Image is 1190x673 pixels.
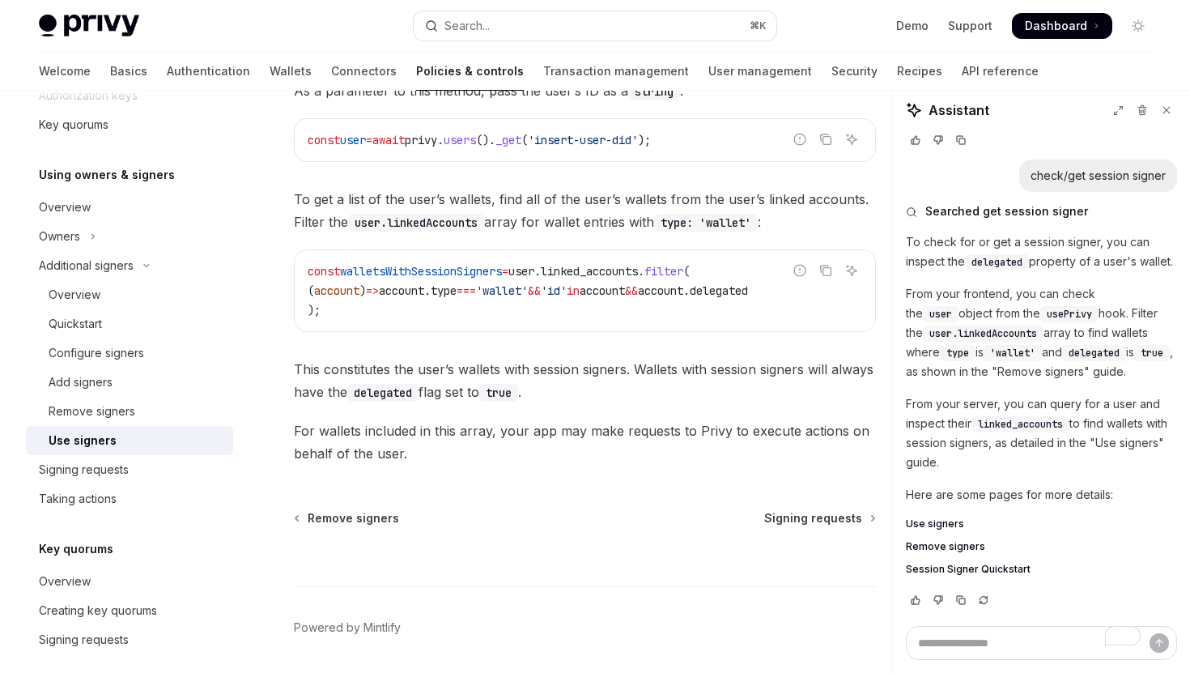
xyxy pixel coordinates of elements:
[978,418,1063,431] span: linked_accounts
[951,592,971,608] button: Copy chat response
[815,129,836,150] button: Copy the contents from the code block
[314,283,359,298] span: account
[294,358,876,403] span: This constitutes the user’s wallets with session signers. Wallets with session signers will alway...
[39,256,134,275] div: Additional signers
[625,283,638,298] span: &&
[26,625,233,654] a: Signing requests
[929,132,948,148] button: Vote that response was not good
[906,132,925,148] button: Vote that response was good
[26,368,233,397] a: Add signers
[906,485,1177,505] p: Here are some pages for more details:
[929,592,948,608] button: Vote that response was not good
[841,260,862,281] button: Ask AI
[897,52,942,91] a: Recipes
[502,264,508,279] span: =
[1031,168,1166,184] div: check/get session signer
[26,596,233,625] a: Creating key quorums
[479,384,518,402] code: true
[951,132,971,148] button: Copy chat response
[414,11,776,40] button: Open search
[444,133,476,147] span: users
[476,133,495,147] span: ().
[26,251,233,280] button: Toggle Additional signers section
[946,347,969,360] span: type
[543,52,689,91] a: Transaction management
[437,133,444,147] span: .
[638,283,683,298] span: account
[690,283,748,298] span: delegated
[308,303,321,317] span: );
[521,133,528,147] span: (
[331,52,397,91] a: Connectors
[1069,347,1120,360] span: delegated
[39,489,117,509] div: Taking actions
[26,222,233,251] button: Toggle Owners section
[683,264,690,279] span: (
[26,309,233,339] a: Quickstart
[39,227,80,246] div: Owners
[750,19,767,32] span: ⌘ K
[294,620,401,636] a: Powered by Mintlify
[359,283,366,298] span: )
[39,460,129,479] div: Signing requests
[110,52,147,91] a: Basics
[929,100,989,120] span: Assistant
[654,214,758,232] code: type: 'wallet'
[580,283,625,298] span: account
[789,129,810,150] button: Report incorrect code
[906,563,1031,576] span: Session Signer Quickstart
[424,283,431,298] span: .
[26,484,233,513] a: Taking actions
[457,283,476,298] span: ===
[416,52,524,91] a: Policies & controls
[638,264,644,279] span: .
[1141,347,1163,360] span: true
[379,283,424,298] span: account
[366,283,379,298] span: =>
[340,133,366,147] span: user
[431,283,457,298] span: type
[476,283,528,298] span: 'wallet'
[26,567,233,596] a: Overview
[26,110,233,139] a: Key quorums
[831,52,878,91] a: Security
[26,397,233,426] a: Remove signers
[962,52,1039,91] a: API reference
[167,52,250,91] a: Authentication
[270,52,312,91] a: Wallets
[708,52,812,91] a: User management
[683,283,690,298] span: .
[26,455,233,484] a: Signing requests
[26,193,233,222] a: Overview
[528,133,638,147] span: 'insert-user-did'
[49,285,100,305] div: Overview
[638,133,651,147] span: );
[534,264,541,279] span: .
[495,133,521,147] span: _get
[906,540,1177,553] a: Remove signers
[948,18,992,34] a: Support
[294,420,876,465] span: For wallets included in this array, your app may make requests to Privy to execute actions on beh...
[49,402,135,421] div: Remove signers
[528,283,541,298] span: &&
[39,630,129,650] div: Signing requests
[366,133,372,147] span: =
[925,203,1088,219] span: Searched get session signer
[971,256,1022,269] span: delegated
[628,83,680,100] code: string
[26,280,233,309] a: Overview
[508,264,534,279] span: user
[1047,308,1092,321] span: usePrivy
[906,540,985,553] span: Remove signers
[49,314,102,334] div: Quickstart
[929,327,1037,340] span: user.linkedAccounts
[39,115,108,134] div: Key quorums
[295,510,399,526] a: Remove signers
[906,518,964,530] span: Use signers
[340,264,502,279] span: walletsWithSessionSigners
[49,343,144,363] div: Configure signers
[789,260,810,281] button: Report incorrect code
[39,198,91,217] div: Overview
[347,384,419,402] code: delegated
[764,510,862,526] span: Signing requests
